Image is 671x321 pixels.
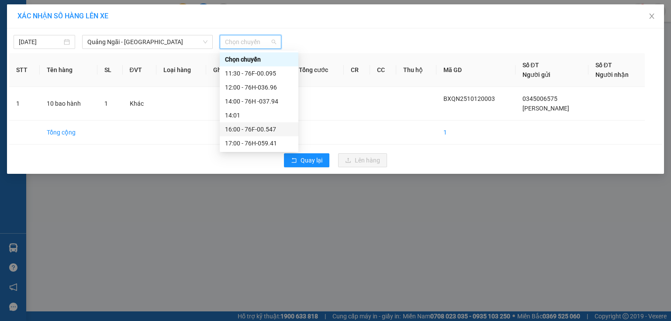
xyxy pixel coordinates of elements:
span: Người gửi [522,71,550,78]
span: XÁC NHẬN SỐ HÀNG LÊN XE [17,12,108,20]
th: Ghi chú [206,53,248,87]
button: uploadLên hàng [338,153,387,167]
td: Tổng cộng [40,121,97,145]
span: BXQN2510120003 [443,95,495,102]
div: 17:00 - 76H-059.41 [225,138,293,148]
span: [PERSON_NAME] [522,105,569,112]
div: 14:01 [225,110,293,120]
input: 12/10/2025 [19,37,62,47]
span: Quay lại [301,155,322,165]
span: Chọn chuyến [225,35,276,48]
div: 11:30 - 76F-00.095 [225,69,293,78]
div: 16:00 - 76F-00.547 [225,124,293,134]
span: 1 [104,100,108,107]
span: rollback [291,157,297,164]
th: ĐVT [123,53,156,87]
th: CR [344,53,370,87]
td: 10 bao hành [40,87,97,121]
th: Loại hàng [156,53,206,87]
span: Số ĐT [595,62,612,69]
th: Tên hàng [40,53,97,87]
td: 1 [9,87,40,121]
th: STT [9,53,40,87]
span: Số ĐT [522,62,539,69]
div: 12:00 - 76H-036.96 [225,83,293,92]
th: CC [370,53,396,87]
div: Chọn chuyến [225,55,293,64]
th: Mã GD [436,53,515,87]
td: Khác [123,87,156,121]
span: Người nhận [595,71,629,78]
button: Close [640,4,664,29]
div: 14:00 - 76H -037.94 [225,97,293,106]
span: Quảng Ngãi - Vũng Tàu [87,35,208,48]
span: close [648,13,655,20]
th: Thu hộ [396,53,437,87]
td: 1 [436,121,515,145]
th: Tổng cước [292,53,344,87]
span: 0345006575 [522,95,557,102]
button: rollbackQuay lại [284,153,329,167]
div: Chọn chuyến [220,52,298,66]
span: down [203,39,208,45]
th: SL [97,53,123,87]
